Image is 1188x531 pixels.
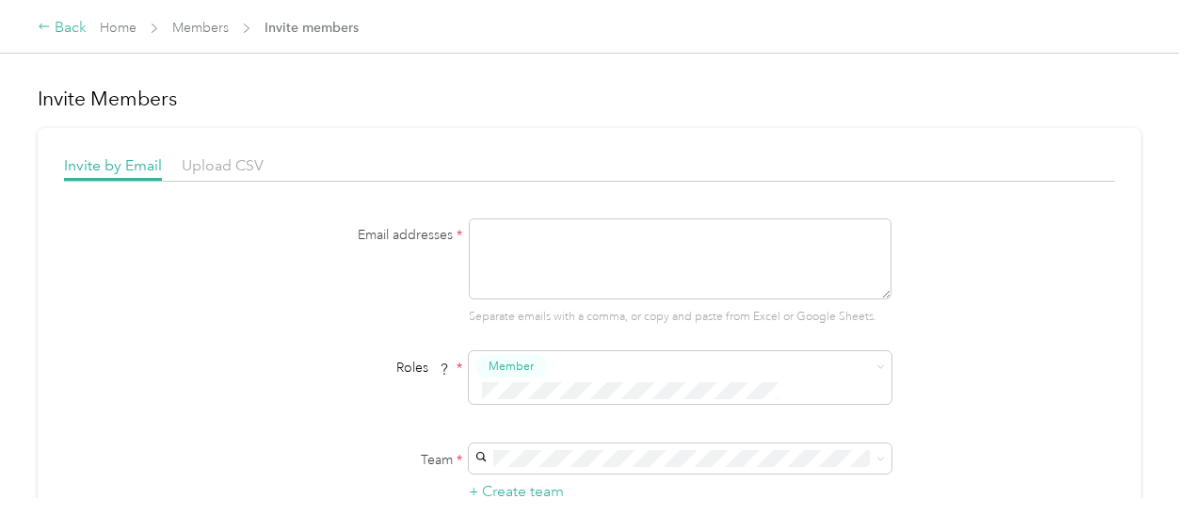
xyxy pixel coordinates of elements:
span: Member [489,358,534,375]
span: Roles [390,353,457,382]
div: Back [38,17,87,40]
a: Members [172,20,229,36]
a: Home [100,20,136,36]
span: Invite members [265,18,359,38]
h1: Invite Members [38,86,1141,112]
p: Separate emails with a comma, or copy and paste from Excel or Google Sheets. [469,309,891,326]
span: Upload CSV [182,156,264,174]
button: + Create team [469,480,564,504]
span: Invite by Email [64,156,162,174]
label: Team [227,450,462,470]
iframe: Everlance-gr Chat Button Frame [1083,426,1188,531]
label: Email addresses [227,225,462,245]
button: Member [475,355,547,378]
